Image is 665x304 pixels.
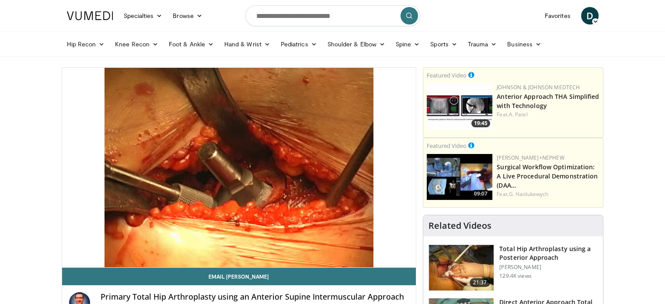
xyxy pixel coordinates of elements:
small: Featured Video [427,71,467,79]
div: Feat. [497,190,599,198]
a: Business [502,35,547,53]
img: 286987_0000_1.png.150x105_q85_crop-smart_upscale.jpg [429,245,494,290]
span: 09:07 [471,190,490,198]
a: Sports [425,35,463,53]
small: Featured Video [427,142,467,150]
a: 21:37 Total Hip Arthroplasty using a Posterior Approach [PERSON_NAME] 129.4K views [428,245,598,291]
a: Knee Recon [110,35,164,53]
a: Specialties [118,7,168,24]
a: 19:45 [427,84,492,129]
a: Pediatrics [275,35,322,53]
a: Shoulder & Elbow [322,35,390,53]
img: bcfc90b5-8c69-4b20-afee-af4c0acaf118.150x105_q85_crop-smart_upscale.jpg [427,154,492,200]
img: VuMedi Logo [67,11,113,20]
a: Hip Recon [62,35,110,53]
p: [PERSON_NAME] [499,264,598,271]
a: 09:07 [427,154,492,200]
span: 19:45 [471,119,490,127]
a: Email [PERSON_NAME] [62,268,416,285]
a: Browse [167,7,208,24]
span: 21:37 [470,278,491,287]
a: Favorites [540,7,576,24]
video-js: Video Player [62,68,416,268]
a: A. Patel [509,111,528,118]
a: Spine [390,35,425,53]
a: Johnson & Johnson MedTech [497,84,580,91]
h4: Primary Total Hip Arthroplasty using an Anterior Supine Intermuscular Approach [101,292,409,302]
p: 129.4K views [499,273,531,280]
a: Surgical Workflow Optimization: A Live Procedural Demonstration (DAA… [497,163,598,189]
div: Feat. [497,111,599,119]
a: Hand & Wrist [219,35,275,53]
a: Anterior Approach THA Simplified with Technology [497,92,599,110]
a: [PERSON_NAME]+Nephew [497,154,564,161]
a: D [581,7,599,24]
a: Trauma [463,35,502,53]
a: Foot & Ankle [164,35,219,53]
img: 06bb1c17-1231-4454-8f12-6191b0b3b81a.150x105_q85_crop-smart_upscale.jpg [427,84,492,129]
input: Search topics, interventions [245,5,420,26]
h4: Related Videos [428,220,491,231]
h3: Total Hip Arthroplasty using a Posterior Approach [499,245,598,262]
a: G. Haidukewych [509,190,548,198]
